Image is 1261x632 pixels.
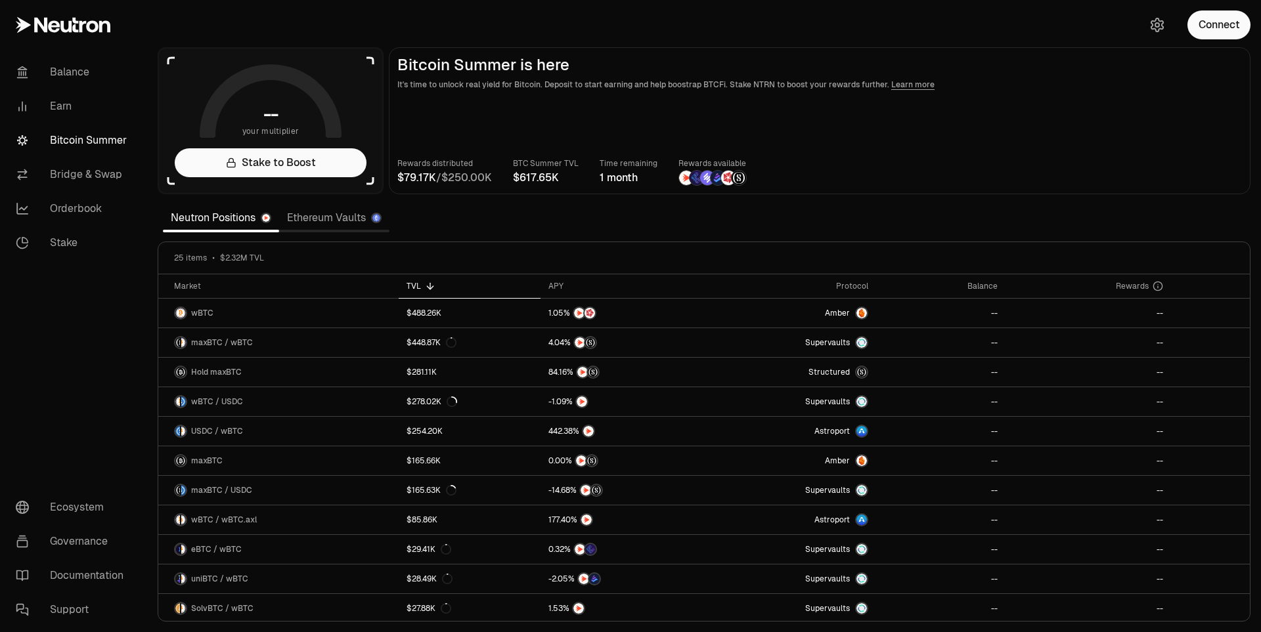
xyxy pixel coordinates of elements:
a: $27.88K [399,594,541,623]
div: / [397,170,492,186]
a: $28.49K [399,564,541,593]
a: $29.41K [399,535,541,564]
a: -- [1006,564,1171,593]
a: NTRN [541,594,708,623]
img: NTRN [583,426,594,436]
a: USDC LogowBTC LogoUSDC / wBTC [158,417,399,446]
img: Supervaults [856,544,867,555]
img: Solv Points [700,171,715,185]
a: SupervaultsSupervaults [707,476,876,505]
a: AmberAmber [707,446,876,475]
img: Supervaults [856,337,867,348]
img: NTRN [575,544,585,555]
span: Structured [808,367,850,377]
a: Balance [5,55,142,89]
img: wBTC Logo [175,308,186,318]
img: USDC Logo [181,396,186,407]
img: Bedrock Diamonds [711,171,725,185]
span: Supervaults [805,485,850,495]
button: NTRNStructured Points [548,484,700,497]
a: -- [1006,299,1171,327]
a: -- [876,535,1006,564]
span: eBTC / wBTC [191,544,242,555]
img: NTRN [576,455,586,466]
span: Supervaults [805,574,850,584]
span: Amber [825,308,850,318]
a: -- [1006,505,1171,534]
img: Structured Points [732,171,746,185]
span: $2.32M TVL [220,253,264,263]
button: NTRN [548,602,700,615]
a: wBTC LogowBTC [158,299,399,327]
a: -- [876,358,1006,387]
span: Astroport [814,426,850,436]
img: uniBTC Logo [175,574,180,584]
a: Stake to Boost [175,148,366,177]
button: Connect [1187,11,1250,39]
a: $165.66K [399,446,541,475]
img: Structured Points [585,337,596,348]
a: -- [1006,358,1171,387]
div: $254.20K [407,426,443,436]
img: NTRN [581,485,591,495]
div: $29.41K [407,544,451,555]
span: USDC / wBTC [191,426,243,436]
a: $488.26K [399,299,541,327]
a: maxBTC LogowBTC LogomaxBTC / wBTC [158,328,399,357]
span: maxBTC / USDC [191,485,252,495]
img: Structured Points [586,455,597,466]
a: $165.63K [399,476,541,505]
a: SupervaultsSupervaults [707,387,876,416]
img: maxBTC Logo [175,367,186,377]
a: NTRN [541,505,708,534]
p: Rewards distributed [397,157,492,170]
img: Supervaults [856,396,867,407]
button: NTRNMars Fragments [548,306,700,320]
div: $28.49K [407,574,453,584]
img: NTRN [679,171,694,185]
img: wBTC Logo [181,426,186,436]
a: SupervaultsSupervaults [707,594,876,623]
a: maxBTC LogoHold maxBTC [158,358,399,387]
img: maxBTC Logo [175,455,186,466]
img: maxBTC Logo [175,485,180,495]
img: EtherFi Points [690,171,704,185]
a: Documentation [5,558,142,593]
a: -- [1006,387,1171,416]
img: wBTC Logo [181,574,186,584]
span: 25 items [174,253,207,263]
div: 1 month [600,170,657,186]
a: NTRNMars Fragments [541,299,708,327]
div: $278.02K [407,396,457,407]
img: wBTC Logo [181,544,186,555]
a: NTRNEtherFi Points [541,535,708,564]
a: Ethereum Vaults [279,205,389,231]
img: wBTC.axl Logo [181,515,186,525]
img: Mars Fragments [585,308,595,318]
button: NTRN [548,513,700,526]
a: NTRNStructured Points [541,446,708,475]
img: USDC Logo [181,485,186,495]
img: NTRN [575,337,585,348]
a: $281.11K [399,358,541,387]
a: SolvBTC LogowBTC LogoSolvBTC / wBTC [158,594,399,623]
span: Supervaults [805,544,850,555]
span: Rewards [1116,281,1149,291]
span: Astroport [814,515,850,525]
img: Amber [856,308,867,318]
img: maxBTC [856,367,867,377]
span: SolvBTC / wBTC [191,603,254,614]
img: wBTC Logo [175,515,180,525]
span: Amber [825,455,850,466]
span: your multiplier [242,125,299,138]
a: -- [876,328,1006,357]
span: wBTC / USDC [191,396,243,407]
img: Structured Points [588,367,598,377]
div: Protocol [715,281,868,291]
img: eBTC Logo [175,544,180,555]
h1: -- [263,104,278,125]
a: maxBTC LogoUSDC LogomaxBTC / USDC [158,476,399,505]
a: SupervaultsSupervaults [707,535,876,564]
div: $165.63K [407,485,456,495]
img: NTRN [579,574,589,584]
